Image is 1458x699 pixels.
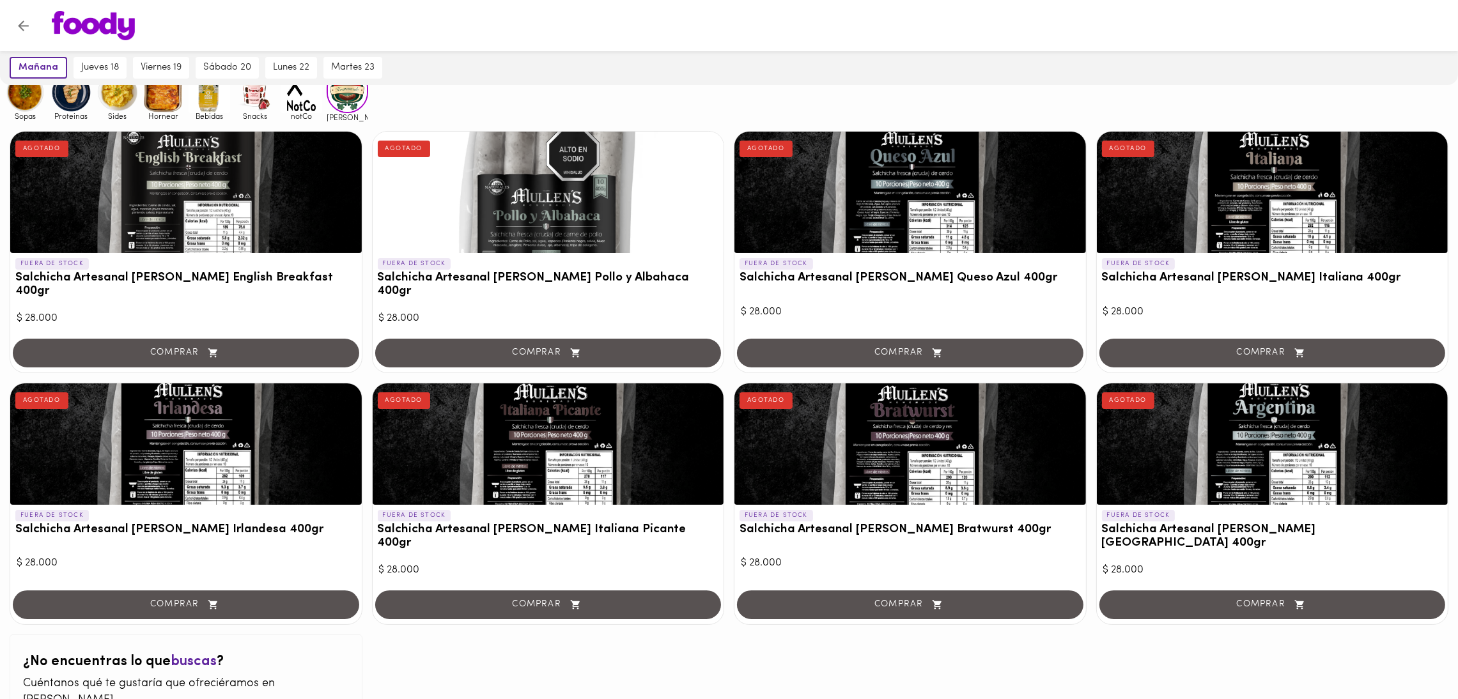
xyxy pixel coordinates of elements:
div: AGOTADO [1102,141,1155,157]
p: FUERA DE STOCK [1102,258,1175,270]
div: $ 28.000 [1103,305,1442,319]
p: FUERA DE STOCK [740,258,813,270]
h3: Salchicha Artesanal [PERSON_NAME] English Breakfast 400gr [15,272,357,298]
p: FUERA DE STOCK [740,510,813,521]
div: Salchicha Artesanal Mullens Bratwurst 400gr [734,383,1086,505]
p: FUERA DE STOCK [378,510,451,521]
div: AGOTADO [15,141,68,157]
div: $ 28.000 [17,311,355,326]
button: viernes 19 [133,57,189,79]
div: AGOTADO [740,141,793,157]
p: FUERA DE STOCK [378,258,451,270]
img: Bebidas [189,72,230,113]
span: jueves 18 [81,62,119,73]
img: Sopas [4,72,46,113]
div: $ 28.000 [1103,563,1442,578]
span: Snacks [235,112,276,120]
div: $ 28.000 [17,556,355,571]
h3: Salchicha Artesanal [PERSON_NAME] Italiana 400gr [1102,272,1443,285]
img: Proteinas [50,72,92,113]
span: Sopas [4,112,46,120]
span: Sides [97,112,138,120]
span: Proteinas [50,112,92,120]
p: FUERA DE STOCK [15,258,89,270]
h3: Salchicha Artesanal [PERSON_NAME] Queso Azul 400gr [740,272,1081,285]
button: Volver [8,10,39,42]
img: Snacks [235,72,276,113]
p: FUERA DE STOCK [15,510,89,521]
h3: Salchicha Artesanal [PERSON_NAME] Pollo y Albahaca 400gr [378,272,719,298]
span: viernes 19 [141,62,182,73]
h3: Salchicha Artesanal [PERSON_NAME] [GEOGRAPHIC_DATA] 400gr [1102,523,1443,550]
h3: Salchicha Artesanal [PERSON_NAME] Italiana Picante 400gr [378,523,719,550]
span: notCo [281,112,322,120]
button: lunes 22 [265,57,317,79]
div: AGOTADO [378,392,431,409]
div: $ 28.000 [741,305,1080,319]
span: Bebidas [189,112,230,120]
div: Salchicha Artesanal Mullens Argentina 400gr [1097,383,1448,505]
div: Salchicha Artesanal Mullens Italiana Picante 400gr [373,383,724,505]
div: $ 28.000 [379,311,718,326]
h2: ¿No encuentras lo que ? [23,654,349,670]
img: notCo [281,72,322,113]
img: logo.png [52,11,135,40]
h3: Salchicha Artesanal [PERSON_NAME] Bratwurst 400gr [740,523,1081,537]
span: Hornear [143,112,184,120]
div: $ 28.000 [741,556,1080,571]
div: Salchicha Artesanal Mullens Queso Azul 400gr [734,132,1086,253]
img: Sides [97,72,138,113]
span: martes 23 [331,62,375,73]
button: jueves 18 [74,57,127,79]
span: lunes 22 [273,62,309,73]
button: mañana [10,57,67,79]
iframe: Messagebird Livechat Widget [1384,625,1445,686]
div: AGOTADO [1102,392,1155,409]
img: Hornear [143,72,184,113]
div: $ 28.000 [379,563,718,578]
span: buscas [171,654,217,669]
button: martes 23 [323,57,382,79]
div: Salchicha Artesanal Mullens Italiana 400gr [1097,132,1448,253]
span: [PERSON_NAME] [327,113,368,121]
span: sábado 20 [203,62,251,73]
span: mañana [19,62,58,73]
div: Salchicha Artesanal Mullens English Breakfast 400gr [10,132,362,253]
div: Salchicha Artesanal Mullens Pollo y Albahaca 400gr [373,132,724,253]
button: sábado 20 [196,57,259,79]
div: Salchicha Artesanal Mullens Irlandesa 400gr [10,383,362,505]
div: AGOTADO [378,141,431,157]
div: AGOTADO [740,392,793,409]
h3: Salchicha Artesanal [PERSON_NAME] Irlandesa 400gr [15,523,357,537]
p: FUERA DE STOCK [1102,510,1175,521]
img: mullens [327,67,368,112]
div: AGOTADO [15,392,68,409]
